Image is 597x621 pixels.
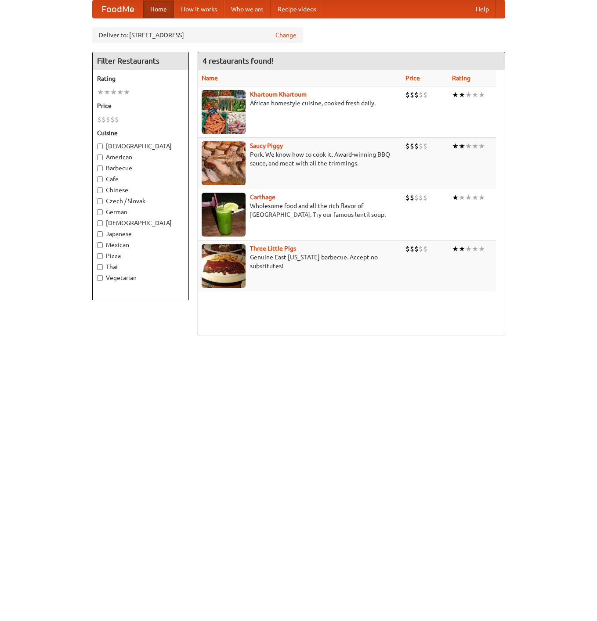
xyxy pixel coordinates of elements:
[97,74,184,83] h5: Rating
[423,90,427,100] li: $
[97,175,184,183] label: Cafe
[405,141,410,151] li: $
[92,27,303,43] div: Deliver to: [STREET_ADDRESS]
[110,87,117,97] li: ★
[97,186,184,194] label: Chinese
[452,75,470,82] a: Rating
[419,90,423,100] li: $
[97,230,184,238] label: Japanese
[414,244,419,254] li: $
[202,193,246,237] img: carthage.jpg
[478,90,485,100] li: ★
[97,165,103,171] input: Barbecue
[419,193,423,202] li: $
[224,0,271,18] a: Who we are
[405,193,410,202] li: $
[423,193,427,202] li: $
[110,115,115,124] li: $
[202,201,398,219] p: Wholesome food and all the rich flavor of [GEOGRAPHIC_DATA]. Try our famous lentil soup.
[97,242,103,248] input: Mexican
[472,244,478,254] li: ★
[423,141,427,151] li: $
[202,244,246,288] img: littlepigs.jpg
[472,141,478,151] li: ★
[472,193,478,202] li: ★
[106,115,110,124] li: $
[472,90,478,100] li: ★
[97,209,103,215] input: German
[202,253,398,270] p: Genuine East [US_STATE] barbecue. Accept no substitutes!
[419,141,423,151] li: $
[203,57,274,65] ng-pluralize: 4 restaurants found!
[97,115,101,124] li: $
[97,231,103,237] input: Japanese
[405,244,410,254] li: $
[93,52,188,70] h4: Filter Restaurants
[250,142,283,149] a: Saucy Piggy
[478,244,485,254] li: ★
[414,141,419,151] li: $
[478,141,485,151] li: ★
[271,0,323,18] a: Recipe videos
[410,244,414,254] li: $
[410,193,414,202] li: $
[465,193,472,202] li: ★
[465,141,472,151] li: ★
[97,219,184,227] label: [DEMOGRAPHIC_DATA]
[97,253,103,259] input: Pizza
[465,244,472,254] li: ★
[202,99,398,108] p: African homestyle cuisine, cooked fresh daily.
[97,208,184,216] label: German
[423,244,427,254] li: $
[405,90,410,100] li: $
[459,141,465,151] li: ★
[250,245,296,252] a: Three Little Pigs
[97,87,104,97] li: ★
[97,144,103,149] input: [DEMOGRAPHIC_DATA]
[459,244,465,254] li: ★
[202,75,218,82] a: Name
[174,0,224,18] a: How it works
[143,0,174,18] a: Home
[459,193,465,202] li: ★
[93,0,143,18] a: FoodMe
[97,154,103,160] input: American
[250,91,307,98] a: Khartoum Khartoum
[97,251,184,260] label: Pizza
[414,193,419,202] li: $
[452,193,459,202] li: ★
[459,90,465,100] li: ★
[97,176,103,182] input: Cafe
[97,273,184,282] label: Vegetarian
[452,141,459,151] li: ★
[97,129,184,137] h5: Cuisine
[419,244,423,254] li: $
[414,90,419,100] li: $
[104,87,110,97] li: ★
[202,150,398,168] p: Pork. We know how to cook it. Award-winning BBQ sauce, and meat with all the trimmings.
[117,87,123,97] li: ★
[97,275,103,281] input: Vegetarian
[452,244,459,254] li: ★
[465,90,472,100] li: ★
[478,193,485,202] li: ★
[97,264,103,270] input: Thai
[97,164,184,172] label: Barbecue
[123,87,130,97] li: ★
[410,141,414,151] li: $
[97,153,184,162] label: American
[97,142,184,151] label: [DEMOGRAPHIC_DATA]
[250,194,275,201] a: Carthage
[115,115,119,124] li: $
[410,90,414,100] li: $
[452,90,459,100] li: ★
[101,115,106,124] li: $
[97,198,103,204] input: Czech / Slovak
[97,101,184,110] h5: Price
[97,220,103,226] input: [DEMOGRAPHIC_DATA]
[405,75,420,82] a: Price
